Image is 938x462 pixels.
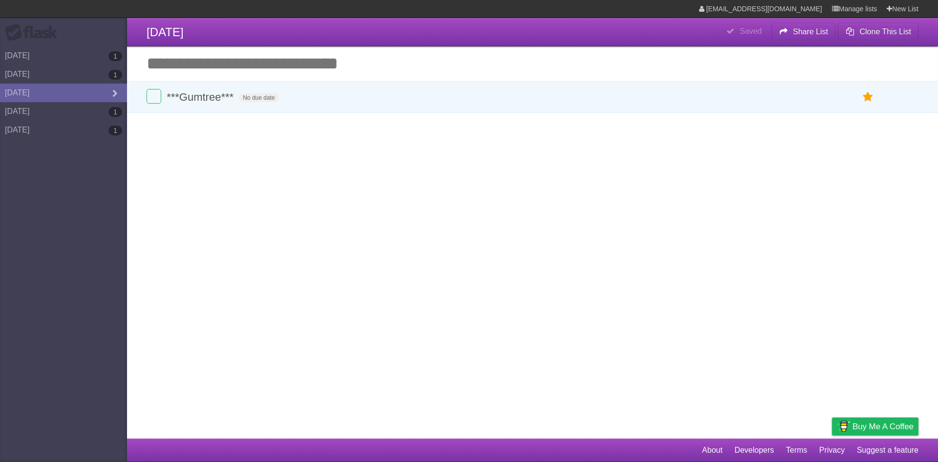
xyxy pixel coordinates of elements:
[853,418,914,435] span: Buy me a coffee
[108,107,122,117] b: 1
[147,89,161,104] label: Done
[819,441,845,460] a: Privacy
[837,418,850,435] img: Buy me a coffee
[857,441,918,460] a: Suggest a feature
[702,441,723,460] a: About
[740,27,762,35] b: Saved
[859,89,877,105] label: Star task
[786,441,808,460] a: Terms
[108,51,122,61] b: 1
[108,126,122,135] b: 1
[108,70,122,80] b: 1
[239,93,278,102] span: No due date
[793,27,828,36] b: Share List
[859,27,911,36] b: Clone This List
[734,441,774,460] a: Developers
[832,418,918,436] a: Buy me a coffee
[771,23,836,41] button: Share List
[5,24,64,42] div: Flask
[147,25,184,39] span: [DATE]
[838,23,918,41] button: Clone This List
